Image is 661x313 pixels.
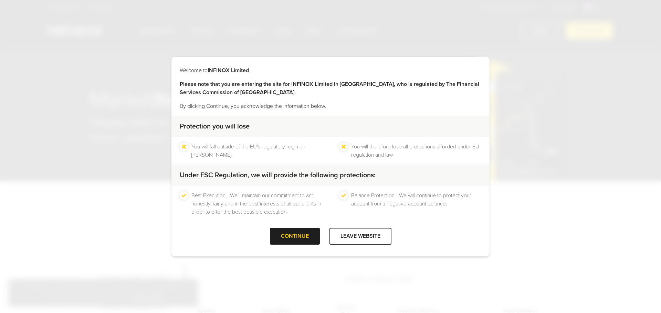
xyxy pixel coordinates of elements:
div: CONTINUE [270,228,320,245]
strong: INFINOX Limited [208,67,249,74]
li: You will fall outside of the EU's regulatory regime - [PERSON_NAME]. [191,143,322,159]
li: Best Execution - We’ll maintain our commitment to act honestly, fairly and in the best interests ... [191,191,322,216]
strong: Please note that you are entering the site for INFINOX Limited in [GEOGRAPHIC_DATA], who is regul... [180,81,479,96]
p: By clicking Continue, you acknowledge the information below. [180,102,481,110]
strong: Under FSC Regulation, we will provide the following protections: [180,171,376,179]
div: LEAVE WEBSITE [329,228,391,245]
li: Balance Protection - We will continue to protect your account from a negative account balance. [351,191,481,216]
li: You will therefore lose all protections afforded under EU regulation and law. [351,143,481,159]
strong: Protection you will lose [180,122,250,131]
p: Welcome to [180,66,481,75]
